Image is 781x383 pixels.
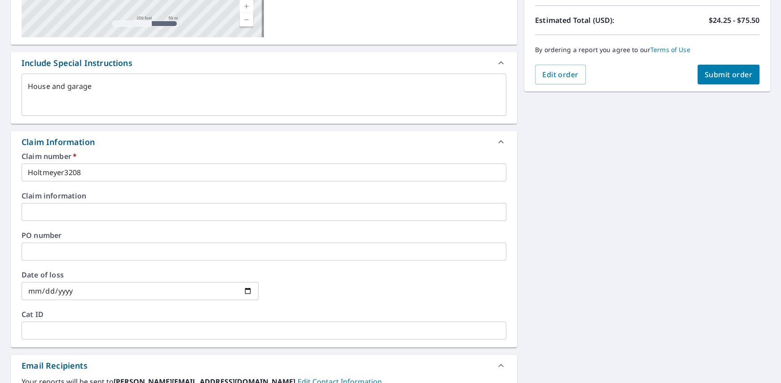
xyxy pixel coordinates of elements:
div: Include Special Instructions [22,57,132,69]
textarea: House and garage [28,82,500,108]
label: PO number [22,232,506,239]
label: Claim information [22,192,506,199]
span: Submit order [705,70,753,79]
div: Email Recipients [22,360,88,372]
p: Estimated Total (USD): [535,15,647,26]
button: Edit order [535,65,586,84]
a: Terms of Use [650,45,690,54]
a: Current Level 17, Zoom Out [240,13,253,26]
div: Claim Information [22,136,95,148]
div: Include Special Instructions [11,52,517,74]
p: By ordering a report you agree to our [535,46,759,54]
label: Claim number [22,153,506,160]
label: Date of loss [22,271,259,278]
div: Claim Information [11,131,517,153]
span: Edit order [542,70,579,79]
button: Submit order [698,65,760,84]
p: $24.25 - $75.50 [709,15,759,26]
label: Cat ID [22,311,506,318]
div: Email Recipients [11,355,517,376]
